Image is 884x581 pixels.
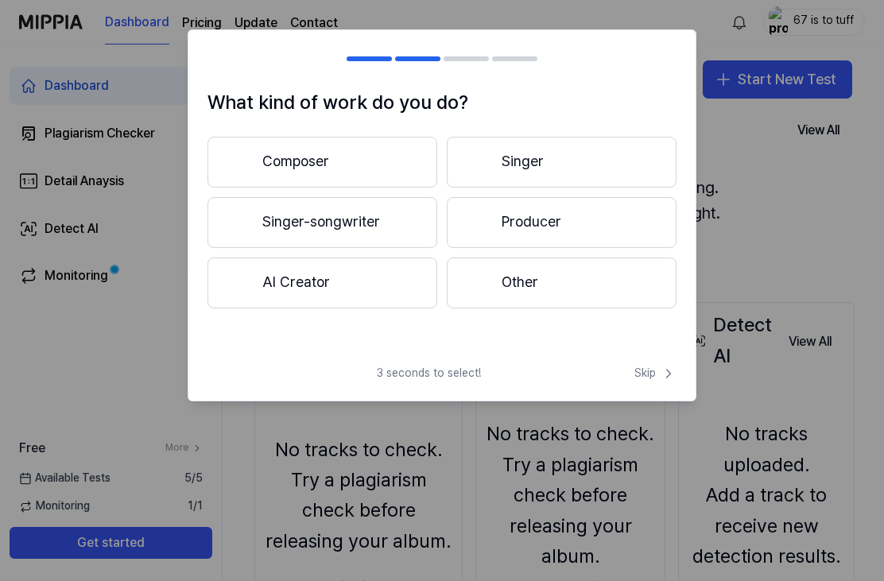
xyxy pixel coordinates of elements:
button: Producer [447,197,677,248]
button: AI Creator [207,258,437,308]
span: 3 seconds to select! [377,366,481,382]
button: Singer [447,137,677,188]
button: Composer [207,137,437,188]
button: Other [447,258,677,308]
h1: What kind of work do you do? [207,87,677,118]
button: Skip [631,366,677,382]
button: Singer-songwriter [207,197,437,248]
span: Skip [634,366,677,382]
